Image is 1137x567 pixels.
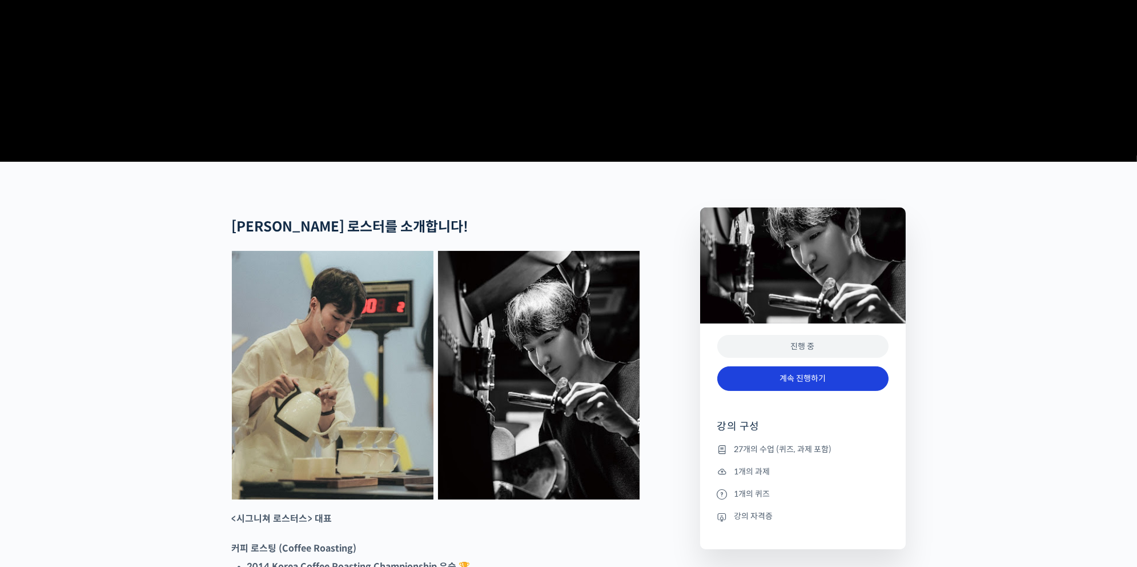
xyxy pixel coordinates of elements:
a: 계속 진행하기 [717,366,889,391]
a: 홈 [3,362,75,391]
h4: 강의 구성 [717,420,889,442]
a: 대화 [75,362,147,391]
strong: <시그니쳐 로스터스> 대표 [232,513,332,525]
span: 설정 [176,380,190,389]
h2: [PERSON_NAME] 로스터를 소개합니다! [232,219,640,235]
span: 대화 [105,380,118,389]
li: 강의 자격증 [717,510,889,524]
a: 설정 [147,362,219,391]
li: 1개의 과제 [717,465,889,478]
span: 홈 [36,380,43,389]
strong: 커피 로스팅 (Coffee Roasting) [232,542,357,554]
div: 진행 중 [717,335,889,358]
li: 27개의 수업 (퀴즈, 과제 포함) [717,442,889,456]
li: 1개의 퀴즈 [717,487,889,501]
